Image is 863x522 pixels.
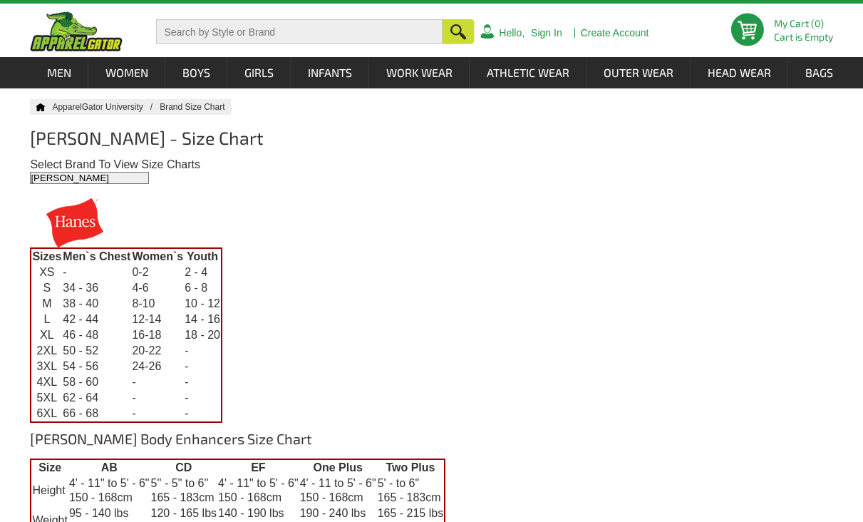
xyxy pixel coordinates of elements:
th: Men`s Chest [62,248,131,265]
td: 42 - 44 [62,312,131,327]
td: 16-18 [131,327,184,343]
td: 20-22 [131,343,184,359]
a: Bags [789,57,849,88]
td: 5'' - 5" to 6'' 165 - 183cm [150,476,218,506]
li: Brand Size Chart [160,99,230,115]
td: 4' - 11" to 5' - 6" 150 - 168cm [68,476,150,506]
a: Head Wear [691,57,787,88]
td: - [184,390,222,406]
td: Height [31,476,68,506]
td: 5XL [31,390,62,406]
td: - [184,343,222,359]
td: 4-6 [131,280,184,296]
td: 18 - 20 [184,327,222,343]
th: Sizes [31,248,62,265]
a: ApparelGator University [52,102,160,112]
a: Infants [291,57,368,88]
td: S [31,280,62,296]
a: Men [31,57,88,88]
td: 50 - 52 [62,343,131,359]
td: - [184,359,222,374]
th: Two Plus [377,459,445,476]
td: XL [31,327,62,343]
a: Hello, [499,28,524,38]
td: 38 - 40 [62,296,131,312]
td: - [184,406,222,422]
td: 0-2 [131,265,184,280]
h1: [PERSON_NAME] - Size Chart [30,129,832,158]
td: 54 - 56 [62,359,131,374]
a: Women [89,57,165,88]
img: View All Items By Hanes [30,198,120,247]
h2: [PERSON_NAME] Body Enhancers Size Chart [30,430,832,459]
td: 46 - 48 [62,327,131,343]
td: 2XL [31,343,62,359]
li: My Cart (0) [774,19,827,29]
td: 62 - 64 [62,390,131,406]
a: Girls [228,57,290,88]
td: L [31,312,62,327]
td: - [131,374,184,390]
td: 2 - 4 [184,265,222,280]
td: 58 - 60 [62,374,131,390]
td: M [31,296,62,312]
td: 4' - 11 to 5' - 6" 150 - 168cm [299,476,377,506]
span: Cart is Empty [774,32,833,42]
a: Home [30,103,46,111]
a: Athletic Wear [470,57,586,88]
a: Work Wear [370,57,469,88]
th: Youth [184,248,222,265]
td: 6 - 8 [184,280,222,296]
th: One Plus [299,459,377,476]
th: EF [217,459,299,476]
td: 14 - 16 [184,312,222,327]
a: Outer Wear [587,57,690,88]
td: - [62,265,131,280]
td: 6XL [31,406,62,422]
a: Create Account [581,28,649,38]
td: 5' - to 6" 165 - 183cm [377,476,445,506]
a: Boys [166,57,227,88]
td: 10 - 12 [184,296,222,312]
td: 34 - 36 [62,280,131,296]
img: ApparelGator [30,11,123,51]
a: Sign In [531,28,562,38]
td: 12-14 [131,312,184,327]
th: Women`s [131,248,184,265]
th: CD [150,459,218,476]
th: AB [68,459,150,476]
td: - [131,390,184,406]
td: 8-10 [131,296,184,312]
td: XS [31,265,62,280]
th: Size [31,459,68,476]
td: - [131,406,184,422]
td: 24-26 [131,359,184,374]
input: Search by Style or Brand [156,19,443,44]
td: 3XL [31,359,62,374]
td: 4' - 11" to 5' - 6" 150 - 168cm [217,476,299,506]
div: Select Brand To View Size Charts [30,158,832,172]
td: 66 - 68 [62,406,131,422]
td: - [184,374,222,390]
td: 4XL [31,374,62,390]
